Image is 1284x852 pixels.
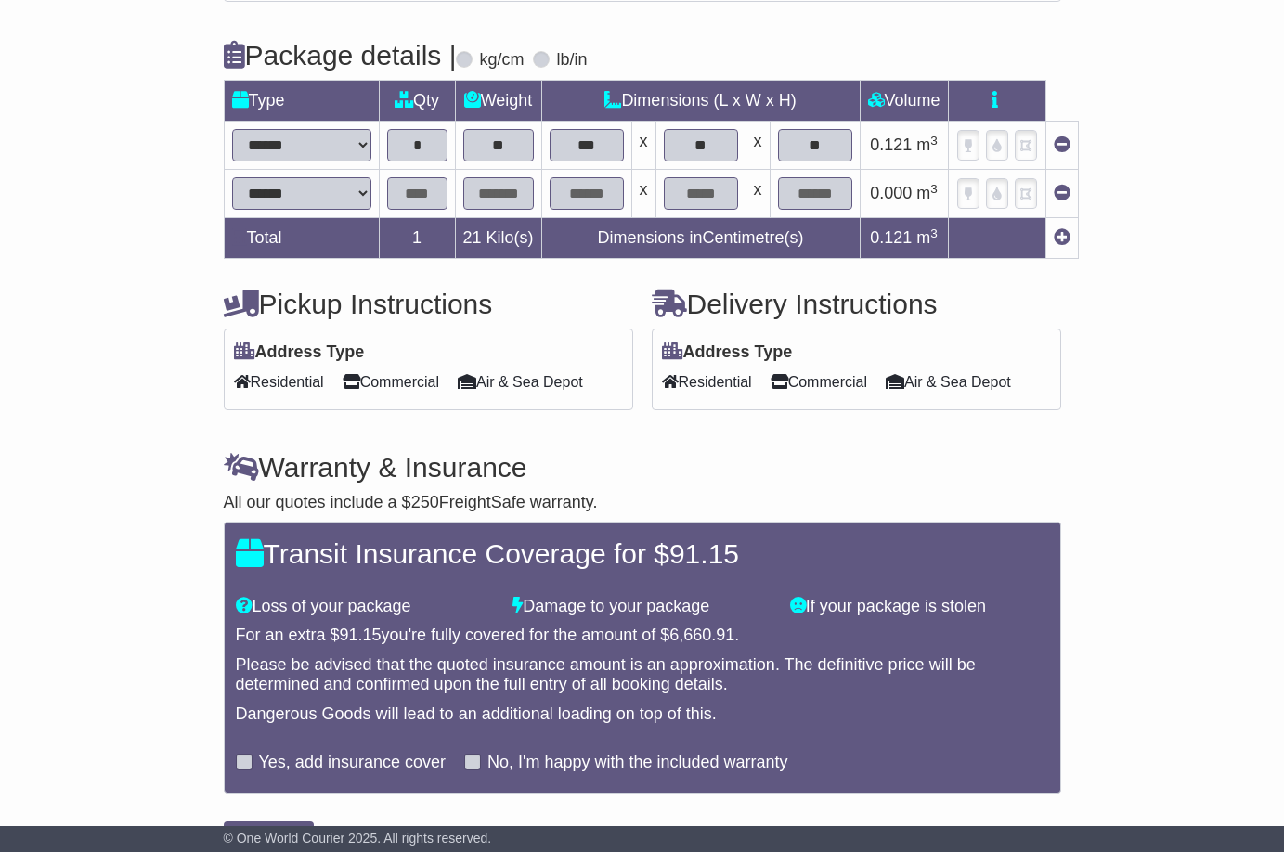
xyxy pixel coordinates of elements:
[224,218,379,259] td: Total
[771,368,867,396] span: Commercial
[916,136,938,154] span: m
[479,50,524,71] label: kg/cm
[870,136,912,154] span: 0.121
[652,289,1061,319] h4: Delivery Instructions
[930,226,938,240] sup: 3
[343,368,439,396] span: Commercial
[541,81,860,122] td: Dimensions (L x W x H)
[340,626,382,644] span: 91.15
[411,493,439,511] span: 250
[631,122,655,170] td: x
[503,597,781,617] div: Damage to your package
[224,81,379,122] td: Type
[541,218,860,259] td: Dimensions in Centimetre(s)
[463,228,482,247] span: 21
[259,753,446,773] label: Yes, add insurance cover
[224,452,1061,483] h4: Warranty & Insurance
[379,218,455,259] td: 1
[870,228,912,247] span: 0.121
[669,626,734,644] span: 6,660.91
[631,170,655,218] td: x
[916,228,938,247] span: m
[870,184,912,202] span: 0.000
[916,184,938,202] span: m
[669,538,739,569] span: 91.15
[930,182,938,196] sup: 3
[746,170,770,218] td: x
[1054,228,1070,247] a: Add new item
[379,81,455,122] td: Qty
[236,655,1049,695] div: Please be advised that the quoted insurance amount is an approximation. The definitive price will...
[746,122,770,170] td: x
[662,368,752,396] span: Residential
[455,218,541,259] td: Kilo(s)
[224,289,633,319] h4: Pickup Instructions
[224,40,457,71] h4: Package details |
[556,50,587,71] label: lb/in
[487,753,788,773] label: No, I'm happy with the included warranty
[781,597,1058,617] div: If your package is stolen
[224,831,492,846] span: © One World Courier 2025. All rights reserved.
[234,368,324,396] span: Residential
[234,342,365,363] label: Address Type
[455,81,541,122] td: Weight
[458,368,583,396] span: Air & Sea Depot
[886,368,1011,396] span: Air & Sea Depot
[860,81,948,122] td: Volume
[236,704,1049,725] div: Dangerous Goods will lead to an additional loading on top of this.
[930,134,938,148] sup: 3
[1054,184,1070,202] a: Remove this item
[227,597,504,617] div: Loss of your package
[236,626,1049,646] div: For an extra $ you're fully covered for the amount of $ .
[662,342,793,363] label: Address Type
[1054,136,1070,154] a: Remove this item
[236,538,1049,569] h4: Transit Insurance Coverage for $
[224,493,1061,513] div: All our quotes include a $ FreightSafe warranty.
